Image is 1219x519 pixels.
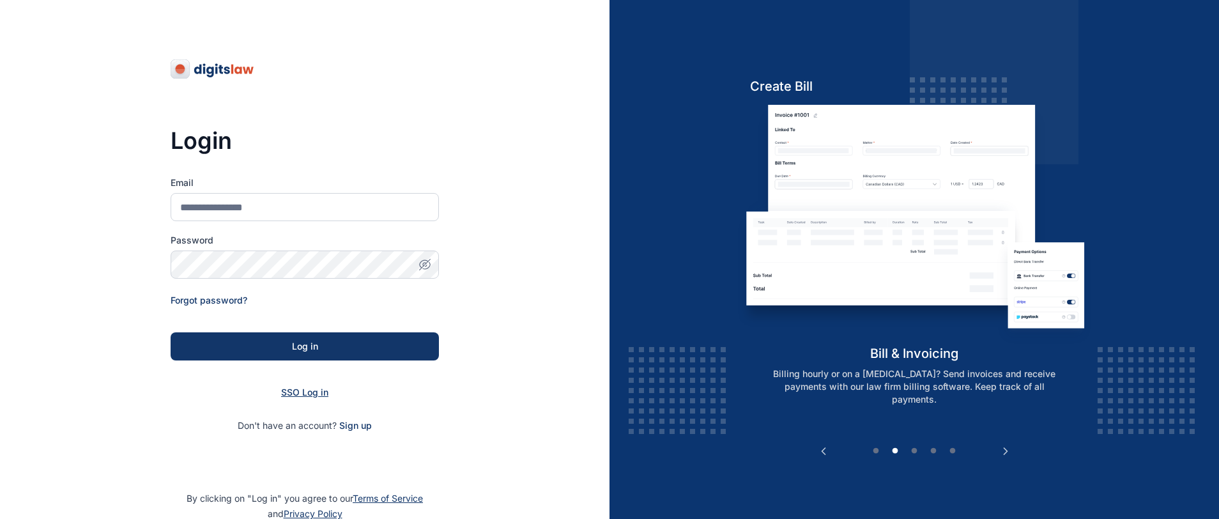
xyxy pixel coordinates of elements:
a: Terms of Service [353,493,423,504]
a: Privacy Policy [284,508,342,519]
button: 3 [908,445,921,458]
button: 2 [889,445,901,458]
button: 4 [927,445,940,458]
label: Email [171,176,439,189]
button: 1 [870,445,882,458]
button: Next [999,445,1012,458]
a: Sign up [339,420,372,431]
button: Log in [171,332,439,360]
h5: bill & invoicing [737,345,1092,362]
button: 5 [946,445,959,458]
div: Log in [191,340,418,353]
label: Password [171,234,439,247]
h5: Create Bill [737,77,1092,95]
p: Don't have an account? [171,419,439,432]
h3: Login [171,128,439,153]
img: bill-and-invoicin [737,105,1092,345]
img: digitslaw-logo [171,59,255,79]
p: Billing hourly or on a [MEDICAL_DATA]? Send invoices and receive payments with our law firm billi... [751,368,1078,406]
a: SSO Log in [281,387,328,398]
span: Sign up [339,419,372,432]
span: and [268,508,342,519]
button: Previous [817,445,830,458]
a: Forgot password? [171,295,247,306]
